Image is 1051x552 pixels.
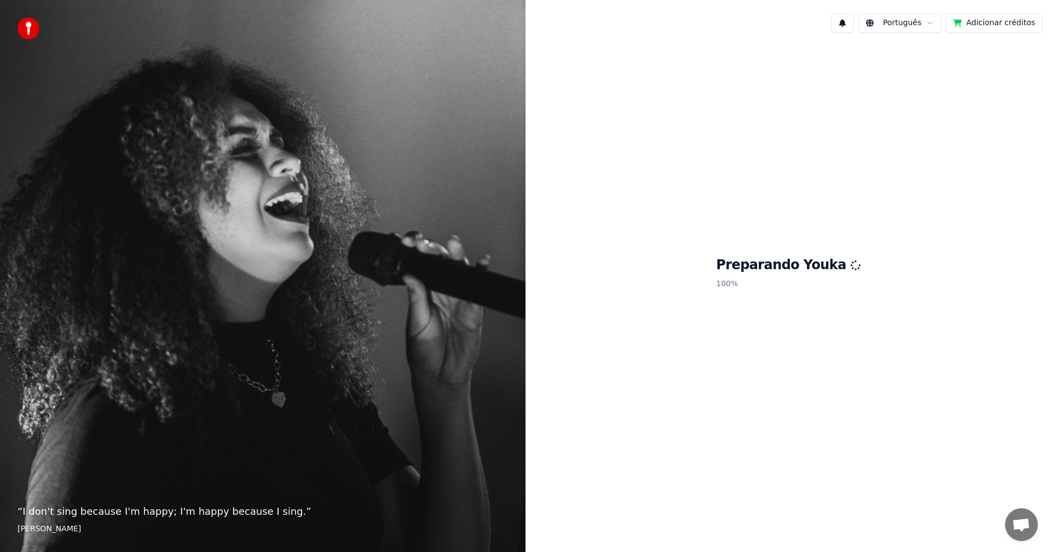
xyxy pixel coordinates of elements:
img: youka [18,18,39,39]
p: “ I don't sing because I'm happy; I'm happy because I sing. ” [18,504,508,519]
p: 100 % [716,274,861,294]
footer: [PERSON_NAME] [18,524,508,534]
h1: Preparando Youka [716,257,861,274]
div: Bate-papo aberto [1005,508,1038,541]
button: Adicionar créditos [946,13,1042,33]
